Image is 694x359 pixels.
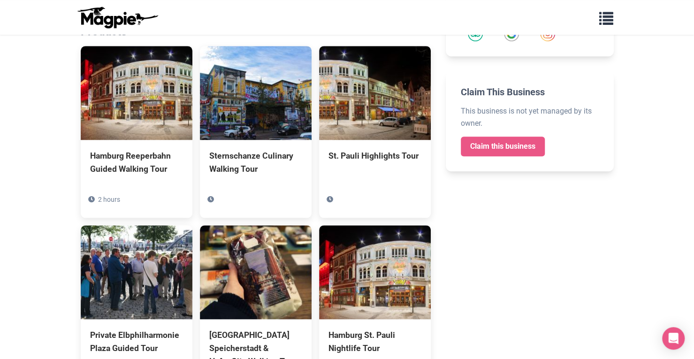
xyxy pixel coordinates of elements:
img: St. Pauli Highlights Tour [319,46,431,140]
div: Hamburg St. Pauli Nightlife Tour [328,328,421,355]
div: St. Pauli Highlights Tour [328,149,421,162]
img: Hamburg Reeperbahn Guided Walking Tour [81,46,192,140]
a: Claim this business [461,137,545,156]
a: Hamburg Reeperbahn Guided Walking Tour 2 hours [81,46,192,218]
div: Hamburg Reeperbahn Guided Walking Tour [90,149,183,176]
div: Open Intercom Messenger [662,327,685,350]
span: 2 hours [98,196,120,203]
img: Hamburg St. Pauli Nightlife Tour [319,225,431,319]
a: St. Pauli Highlights Tour [319,46,431,205]
img: Hamburg Speicherstadt & HafenCity Walking Tour [200,225,312,319]
img: Private Elbphilharmonie Plaza Guided Tour [81,225,192,319]
div: Sternschanze Culinary Walking Tour [209,149,302,176]
a: Sternschanze Culinary Walking Tour [200,46,312,218]
img: Sternschanze Culinary Walking Tour [200,46,312,140]
p: This business is not yet managed by its owner. [461,105,598,129]
img: logo-ab69f6fb50320c5b225c76a69d11143b.png [75,6,160,29]
div: Private Elbphilharmonie Plaza Guided Tour [90,328,183,355]
h2: Claim This Business [461,86,598,98]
